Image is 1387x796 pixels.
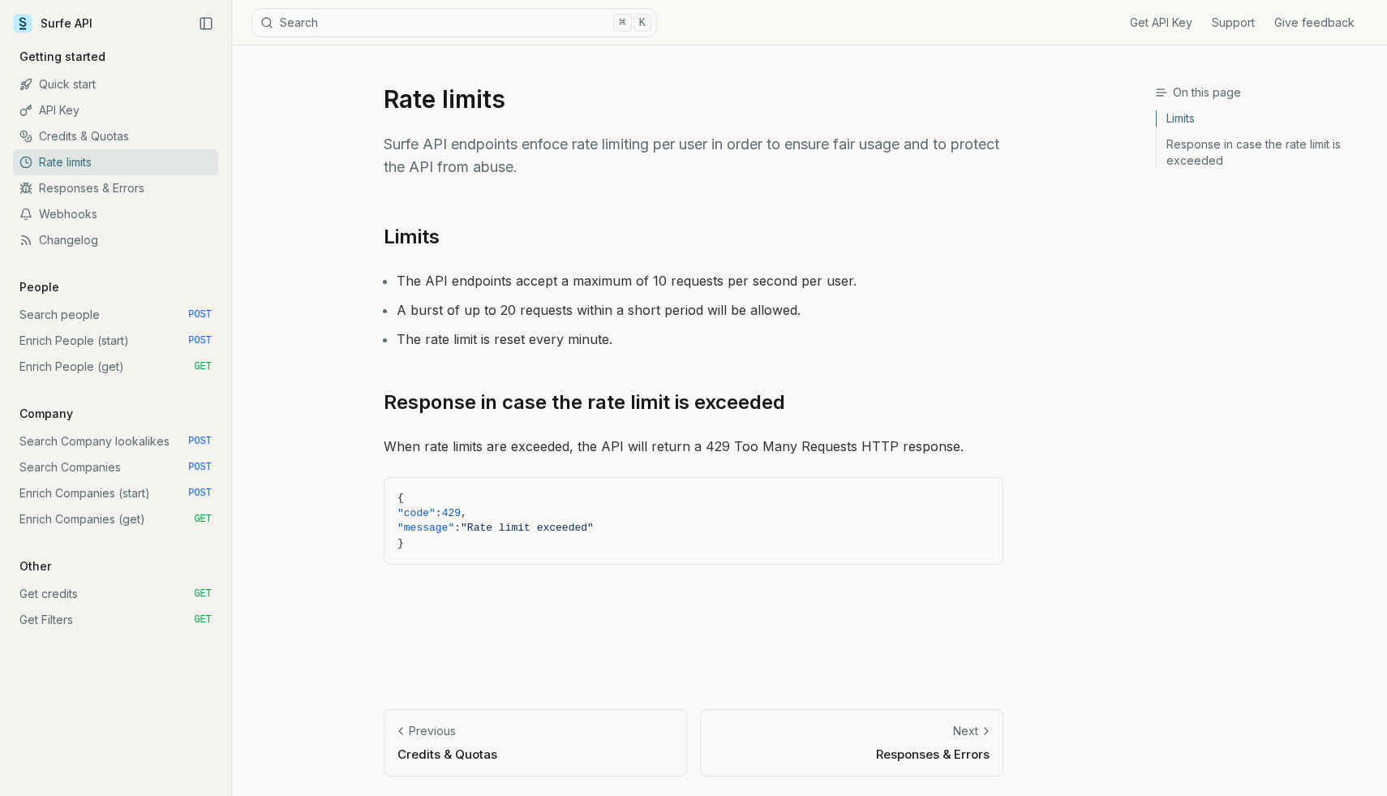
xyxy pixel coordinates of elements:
[13,302,218,328] a: Search people POST
[384,84,1003,114] h1: Rate limits
[13,97,218,123] a: API Key
[1274,15,1355,31] a: Give feedback
[188,435,212,448] span: POST
[397,537,404,549] span: }
[397,269,1003,292] li: The API endpoints accept a maximum of 10 requests per second per user.
[13,558,58,574] p: Other
[384,389,785,415] a: Response in case the rate limit is exceeded
[188,461,212,474] span: POST
[397,746,673,763] p: Credits & Quotas
[188,308,212,321] span: POST
[13,328,218,354] a: Enrich People (start) POST
[188,334,212,347] span: POST
[454,522,461,534] span: :
[1155,84,1374,101] h3: On this page
[13,506,218,532] a: Enrich Companies (get) GET
[188,487,212,500] span: POST
[442,507,461,519] span: 429
[397,492,404,504] span: {
[384,435,1003,458] p: When rate limits are exceeded, the API will return a 429 Too Many Requests HTTP response.
[13,175,218,201] a: Responses & Errors
[13,149,218,175] a: Rate limits
[13,279,66,295] p: People
[13,49,112,65] p: Getting started
[1130,15,1192,31] a: Get API Key
[436,507,442,519] span: :
[13,11,92,36] a: Surfe API
[384,224,440,250] a: Limits
[13,428,218,454] a: Search Company lookalikes POST
[409,723,456,739] p: Previous
[700,709,1003,777] a: NextResponses & Errors
[13,123,218,149] a: Credits & Quotas
[13,71,218,97] a: Quick start
[397,328,1003,351] li: The rate limit is reset every minute.
[397,299,1003,321] li: A burst of up to 20 requests within a short period will be allowed.
[633,14,651,32] kbd: K
[1157,131,1374,169] a: Response in case the rate limit is exceeded
[384,133,1003,179] p: Surfe API endpoints enfoce rate limiting per user in order to ensure fair usage and to protect th...
[384,709,687,777] a: PreviousCredits & Quotas
[194,11,218,36] button: Collapse Sidebar
[13,227,218,253] a: Changelog
[461,507,467,519] span: ,
[714,746,990,763] p: Responses & Errors
[194,613,212,626] span: GET
[953,723,978,739] p: Next
[13,406,79,422] p: Company
[613,14,631,32] kbd: ⌘
[194,360,212,373] span: GET
[461,522,594,534] span: "Rate limit exceeded"
[251,8,657,37] button: Search⌘K
[13,454,218,480] a: Search Companies POST
[397,507,436,519] span: "code"
[397,522,454,534] span: "message"
[1157,110,1374,131] a: Limits
[13,607,218,633] a: Get Filters GET
[1212,15,1255,31] a: Support
[194,587,212,600] span: GET
[13,581,218,607] a: Get credits GET
[194,513,212,526] span: GET
[13,480,218,506] a: Enrich Companies (start) POST
[13,354,218,380] a: Enrich People (get) GET
[13,201,218,227] a: Webhooks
